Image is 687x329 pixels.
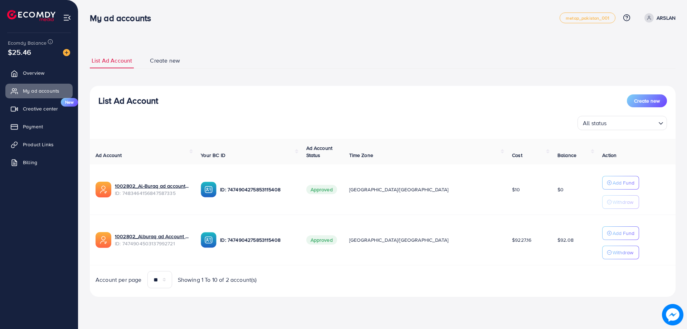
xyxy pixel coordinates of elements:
[349,152,373,159] span: Time Zone
[220,185,294,194] p: ID: 7474904275853115408
[306,185,337,194] span: Approved
[581,118,608,128] span: All status
[512,152,522,159] span: Cost
[566,16,609,20] span: metap_pakistan_001
[92,57,132,65] span: List Ad Account
[96,276,142,284] span: Account per page
[96,232,111,248] img: ic-ads-acc.e4c84228.svg
[306,235,337,245] span: Approved
[8,47,31,57] span: $25.46
[115,182,189,190] a: 1002802_Al-Buraq ad account 02_1742380041767
[96,182,111,197] img: ic-ads-acc.e4c84228.svg
[23,141,54,148] span: Product Links
[557,186,564,193] span: $0
[5,155,73,170] a: Billing
[512,236,531,244] span: $9227.16
[642,13,676,23] a: ARSLAN
[98,95,158,106] h3: List Ad Account
[602,246,639,259] button: Withdraw
[578,116,667,130] div: Search for option
[512,186,520,193] span: $10
[115,233,189,247] div: <span class='underline'>1002802_Alburaq ad Account 1_1740386843243</span></br>7474904503137992721
[609,117,656,128] input: Search for option
[115,240,189,247] span: ID: 7474904503137992721
[613,178,634,187] p: Add Fund
[662,304,683,325] img: image
[220,236,294,244] p: ID: 7474904275853115408
[602,152,617,159] span: Action
[613,229,634,237] p: Add Fund
[657,14,676,22] p: ARSLAN
[201,232,216,248] img: ic-ba-acc.ded83a64.svg
[306,144,333,159] span: Ad Account Status
[557,152,576,159] span: Balance
[178,276,257,284] span: Showing 1 To 10 of 2 account(s)
[115,190,189,197] span: ID: 7483464156847587335
[96,152,122,159] span: Ad Account
[349,186,449,193] span: [GEOGRAPHIC_DATA]/[GEOGRAPHIC_DATA]
[627,94,667,107] button: Create new
[115,182,189,197] div: <span class='underline'>1002802_Al-Buraq ad account 02_1742380041767</span></br>7483464156847587335
[602,176,639,190] button: Add Fund
[63,14,71,22] img: menu
[23,105,58,112] span: Creative center
[5,102,73,116] a: Creative centerNew
[5,84,73,98] a: My ad accounts
[23,159,37,166] span: Billing
[90,13,157,23] h3: My ad accounts
[613,198,633,206] p: Withdraw
[5,66,73,80] a: Overview
[115,233,189,240] a: 1002802_Alburaq ad Account 1_1740386843243
[7,10,55,21] img: logo
[602,195,639,209] button: Withdraw
[5,137,73,152] a: Product Links
[8,39,47,46] span: Ecomdy Balance
[23,123,43,130] span: Payment
[23,69,44,77] span: Overview
[201,152,225,159] span: Your BC ID
[557,236,574,244] span: $92.08
[613,248,633,257] p: Withdraw
[23,87,59,94] span: My ad accounts
[201,182,216,197] img: ic-ba-acc.ded83a64.svg
[602,226,639,240] button: Add Fund
[560,13,615,23] a: metap_pakistan_001
[150,57,180,65] span: Create new
[634,97,660,104] span: Create new
[349,236,449,244] span: [GEOGRAPHIC_DATA]/[GEOGRAPHIC_DATA]
[61,98,78,107] span: New
[5,119,73,134] a: Payment
[63,49,70,56] img: image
